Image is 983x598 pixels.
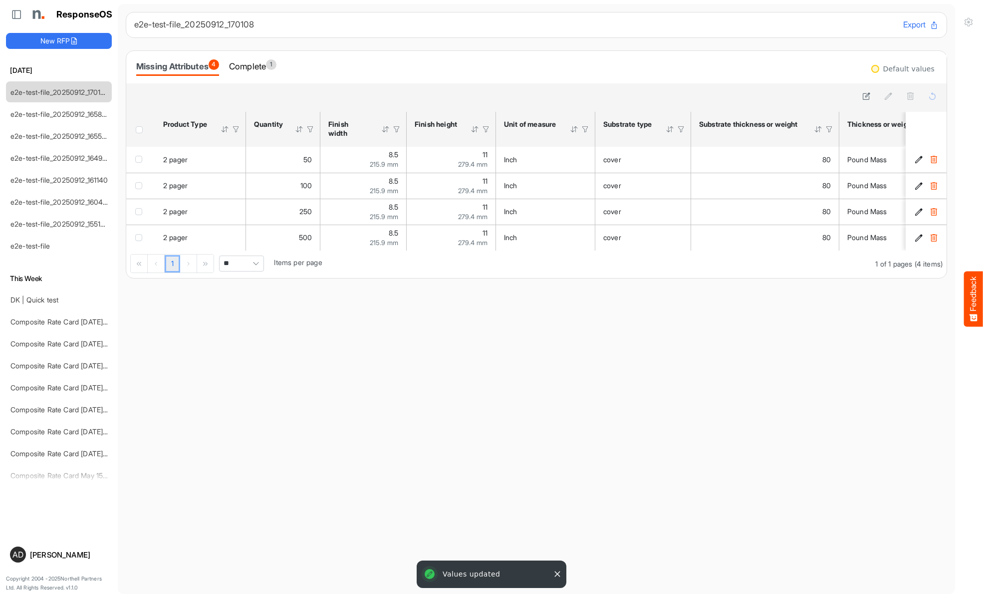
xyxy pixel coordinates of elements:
h6: [DATE] [6,65,112,76]
span: Inch [504,155,517,164]
button: Edit [914,181,924,191]
span: 279.4 mm [458,160,488,168]
td: 2 pager is template cell Column Header product-type [155,147,246,173]
button: Edit [914,233,924,243]
span: 4 [209,59,219,70]
span: 1 [266,59,276,70]
td: checkbox [126,199,155,225]
span: 1 of 1 pages [875,260,912,268]
span: 500 [299,233,312,242]
span: cover [603,181,621,190]
td: checkbox [126,147,155,173]
span: 80 [822,233,831,242]
div: Filter Icon [232,125,241,134]
span: Inch [504,233,517,242]
a: e2e-test-file [10,242,50,250]
span: Items per page [274,258,322,267]
td: 80 is template cell Column Header httpsnorthellcomontologiesmapping-rulesmaterialhasmaterialthick... [691,147,839,173]
td: Pound Mass is template cell Column Header httpsnorthellcomontologiesmapping-rulesmaterialhasmater... [839,147,969,173]
button: Delete [929,181,939,191]
span: cover [603,155,621,164]
td: 131945fd-eb22-4fea-840d-b2c8d7ceaa47 is template cell Column Header [906,199,949,225]
div: Filter Icon [677,125,686,134]
span: 80 [822,181,831,190]
a: e2e-test-file_20250912_164942 [10,154,111,162]
span: 11 [483,203,488,211]
span: 279.4 mm [458,213,488,221]
td: ecc63ec5-2844-42ac-906e-ce955547e50a is template cell Column Header [906,147,949,173]
button: Export [903,18,939,31]
span: 279.4 mm [458,239,488,247]
div: Pager Container [126,251,947,278]
td: Pound Mass is template cell Column Header httpsnorthellcomontologiesmapping-rulesmaterialhasmater... [839,199,969,225]
div: Unit of measure [504,120,557,129]
span: 50 [303,155,312,164]
span: Inch [504,207,517,216]
div: Values updated [419,563,564,586]
div: Filter Icon [581,125,590,134]
td: 2 pager is template cell Column Header product-type [155,173,246,199]
span: cover [603,207,621,216]
div: Thickness or weight unit [847,120,931,129]
span: Pound Mass [847,181,887,190]
div: Filter Icon [825,125,834,134]
td: Pound Mass is template cell Column Header httpsnorthellcomontologiesmapping-rulesmaterialhasmater... [839,225,969,251]
div: Filter Icon [306,125,315,134]
span: AD [12,551,23,559]
div: Substrate type [603,120,653,129]
span: 80 [822,207,831,216]
div: Finish width [328,120,368,138]
td: 80 is template cell Column Header httpsnorthellcomontologiesmapping-rulesmaterialhasmaterialthick... [691,173,839,199]
span: (4 items) [915,260,943,268]
span: 2 pager [163,233,188,242]
button: Feedback [964,272,983,327]
td: Inch is template cell Column Header httpsnorthellcomontologiesmapping-rulesmeasurementhasunitofme... [496,199,595,225]
td: cover is template cell Column Header httpsnorthellcomontologiesmapping-rulesmaterialhassubstratem... [595,225,691,251]
td: 8.5 is template cell Column Header httpsnorthellcomontologiesmapping-rulesmeasurementhasfinishsiz... [320,147,407,173]
span: 11 [483,229,488,237]
td: checkbox [126,225,155,251]
span: Pound Mass [847,207,887,216]
div: Finish height [415,120,458,129]
div: Go to last page [197,255,214,273]
a: e2e-test-file_20250912_165858 [10,110,110,118]
td: Inch is template cell Column Header httpsnorthellcomontologiesmapping-rulesmeasurementhasunitofme... [496,225,595,251]
td: Inch is template cell Column Header httpsnorthellcomontologiesmapping-rulesmeasurementhasunitofme... [496,173,595,199]
div: Filter Icon [482,125,491,134]
td: checkbox [126,173,155,199]
td: 80 is template cell Column Header httpsnorthellcomontologiesmapping-rulesmaterialhasmaterialthick... [691,225,839,251]
span: 2 pager [163,155,188,164]
a: e2e-test-file_20250912_161140 [10,176,108,184]
div: Substrate thickness or weight [699,120,801,129]
div: Quantity [254,120,282,129]
span: Pound Mass [847,233,887,242]
span: cover [603,233,621,242]
td: cover is template cell Column Header httpsnorthellcomontologiesmapping-rulesmaterialhassubstratem... [595,147,691,173]
div: Missing Attributes [136,59,219,73]
td: cover is template cell Column Header httpsnorthellcomontologiesmapping-rulesmaterialhassubstratem... [595,173,691,199]
a: e2e-test-file_20250912_170108 [10,88,109,96]
td: cover is template cell Column Header httpsnorthellcomontologiesmapping-rulesmaterialhassubstratem... [595,199,691,225]
td: 11 is template cell Column Header httpsnorthellcomontologiesmapping-rulesmeasurementhasfinishsize... [407,199,496,225]
h6: This Week [6,273,112,284]
td: 8.5 is template cell Column Header httpsnorthellcomontologiesmapping-rulesmeasurementhasfinishsiz... [320,199,407,225]
td: Pound Mass is template cell Column Header httpsnorthellcomontologiesmapping-rulesmaterialhasmater... [839,173,969,199]
td: 11 is template cell Column Header httpsnorthellcomontologiesmapping-rulesmeasurementhasfinishsize... [407,173,496,199]
span: 2 pager [163,181,188,190]
a: Composite Rate Card [DATE]_smaller [10,317,129,326]
div: Go to previous page [148,255,165,273]
button: Close [552,569,562,579]
td: 100 is template cell Column Header httpsnorthellcomontologiesmapping-rulesorderhasquantity [246,173,320,199]
h6: e2e-test-file_20250912_170108 [134,20,895,29]
td: 80 is template cell Column Header httpsnorthellcomontologiesmapping-rulesmaterialhasmaterialthick... [691,199,839,225]
span: 8.5 [389,203,398,211]
a: DK | Quick test [10,296,58,304]
span: Inch [504,181,517,190]
span: 8.5 [389,229,398,237]
div: Complete [229,59,276,73]
span: 100 [300,181,312,190]
h1: ResponseOS [56,9,113,20]
div: Go to first page [131,255,148,273]
td: 11 is template cell Column Header httpsnorthellcomontologiesmapping-rulesmeasurementhasfinishsize... [407,225,496,251]
a: e2e-test-file_20250912_165500 [10,132,111,140]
